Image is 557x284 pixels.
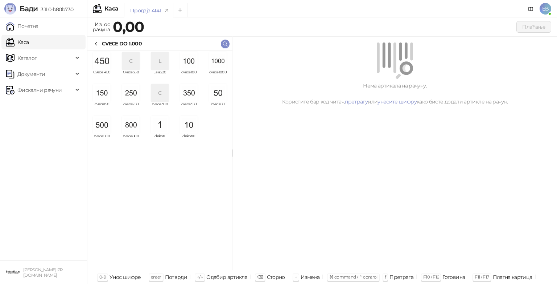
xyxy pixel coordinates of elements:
[93,84,111,102] img: Slika
[119,134,143,145] span: cvece800
[122,84,140,102] img: Slika
[345,98,368,105] a: претрагу
[165,272,187,282] div: Потврди
[110,272,141,282] div: Унос шифре
[329,274,377,280] span: ⌘ command / ⌃ control
[151,274,161,280] span: enter
[17,51,37,65] span: Каталог
[197,274,203,280] span: ↑/↓
[113,18,144,36] strong: 0,00
[6,19,38,33] a: Почетна
[90,102,114,113] span: cvece150
[90,70,114,81] span: Cvece 450
[130,7,161,15] div: Продаја 4141
[206,102,230,113] span: cvece50
[385,274,386,280] span: f
[93,116,111,134] img: Slika
[389,272,413,282] div: Претрага
[180,52,198,70] img: Slika
[162,7,172,13] button: remove
[6,35,29,49] a: Каса
[151,116,169,134] img: Slika
[475,274,489,280] span: F11 / F17
[540,3,551,15] span: EB
[180,116,198,134] img: Slika
[102,40,142,48] div: CVECE DO 1.000
[93,52,111,70] img: Slika
[38,6,73,13] span: 3.11.0-b80b730
[209,84,227,102] img: Slika
[148,102,172,113] span: cvece300
[90,134,114,145] span: cvece500
[516,21,551,33] button: Плаћање
[209,52,227,70] img: Slika
[119,102,143,113] span: cvece250
[151,84,169,102] div: C
[99,274,106,280] span: 0-9
[295,274,297,280] span: +
[206,272,247,282] div: Одабир артикла
[20,4,38,13] span: Бади
[6,265,20,280] img: 64x64-companyLogo-0e2e8aaa-0bd2-431b-8613-6e3c65811325.png
[493,272,532,282] div: Платна картица
[423,274,439,280] span: F10 / F16
[122,52,140,70] div: C
[257,274,263,280] span: ⌫
[173,3,187,17] button: Add tab
[87,51,232,270] div: grid
[177,134,201,145] span: dekor10
[242,82,548,106] div: Нема артикала на рачуну. Користите бар код читач, или како бисте додали артикле на рачун.
[4,3,16,15] img: Logo
[119,70,143,81] span: Cvece550
[177,70,201,81] span: cvece100
[525,3,537,15] a: Документација
[122,116,140,134] img: Slika
[17,83,62,97] span: Фискални рачуни
[301,272,319,282] div: Измена
[104,6,118,12] div: Каса
[148,134,172,145] span: dekor1
[180,84,198,102] img: Slika
[148,70,172,81] span: Lala220
[206,70,230,81] span: cvece1000
[442,272,465,282] div: Готовина
[377,98,417,105] a: унесите шифру
[17,67,45,81] span: Документи
[91,20,111,34] div: Износ рачуна
[267,272,285,282] div: Сторно
[177,102,201,113] span: cvece350
[23,267,63,278] small: [PERSON_NAME] PR [DOMAIN_NAME]
[151,52,169,70] div: L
